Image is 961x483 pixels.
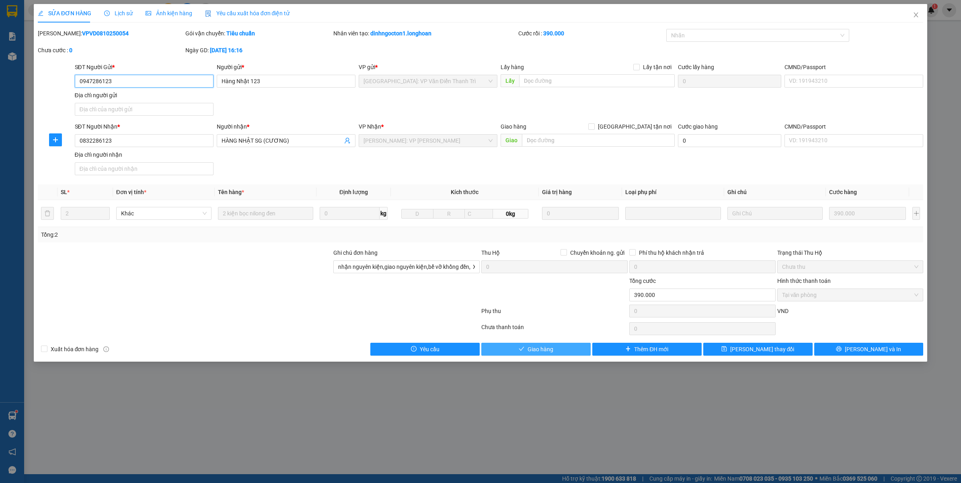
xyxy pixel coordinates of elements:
div: VP gửi [359,63,497,72]
div: Phụ thu [480,307,628,321]
button: exclamation-circleYêu cầu [370,343,480,356]
span: printer [836,346,842,352]
span: Lấy tận nơi [640,63,675,72]
span: save [721,346,727,352]
span: clock-circle [104,10,110,16]
span: user-add [344,137,351,144]
strong: CSKH: [22,27,43,34]
input: VD: Bàn, Ghế [218,207,313,220]
div: Cước rồi : [518,29,665,38]
span: Giao hàng [501,123,526,130]
span: Chuyển khoản ng. gửi [567,248,628,257]
span: Tổng cước [629,278,656,284]
span: Đơn vị tính [116,189,146,195]
span: plus [625,346,631,352]
b: 0 [69,47,72,53]
span: info-circle [103,346,109,352]
input: Địa chỉ của người nhận [75,162,214,175]
input: Dọc đường [519,74,675,87]
div: CMND/Passport [784,122,923,131]
span: Tại văn phòng [782,289,919,301]
input: 0 [829,207,906,220]
div: CMND/Passport [784,63,923,72]
input: Địa chỉ của người gửi [75,103,214,116]
span: Tên hàng [218,189,244,195]
input: D [401,209,433,219]
button: delete [41,207,54,220]
span: Ảnh kiện hàng [146,10,192,16]
span: 0kg [493,209,528,219]
span: Khác [121,207,207,219]
div: Địa chỉ người gửi [75,91,214,100]
button: checkGiao hàng [481,343,591,356]
span: picture [146,10,151,16]
span: Hồ Chí Minh: VP Bình Thạnh [363,135,493,147]
span: Thu Hộ [481,250,500,256]
span: SL [61,189,67,195]
span: CÔNG TY TNHH CHUYỂN PHÁT NHANH BẢO AN [64,27,160,42]
input: Ghi chú đơn hàng [333,260,480,273]
span: Xuất hóa đơn hàng [47,345,102,354]
span: plus [49,137,62,143]
div: Tổng: 2 [41,230,371,239]
span: Phí thu hộ khách nhận trả [636,248,707,257]
input: R [433,209,465,219]
input: 0 [542,207,619,220]
th: Ghi chú [724,184,826,200]
span: VP Nhận [359,123,381,130]
span: VND [777,308,789,314]
div: Người gửi [217,63,355,72]
span: exclamation-circle [411,346,417,352]
button: plusThêm ĐH mới [592,343,702,356]
div: Trạng thái Thu Hộ [777,248,924,257]
div: Người nhận [217,122,355,131]
img: icon [205,10,212,17]
div: Chưa thanh toán [480,323,628,337]
th: Loại phụ phí [622,184,724,200]
span: check [519,346,524,352]
input: C [464,209,493,219]
button: printer[PERSON_NAME] và In [814,343,924,356]
button: Close [905,4,927,27]
span: edit [38,10,43,16]
button: save[PERSON_NAME] thay đổi [703,343,813,356]
input: Dọc đường [522,134,675,147]
span: Lấy [501,74,519,87]
input: Cước lấy hàng [678,75,781,88]
span: Lấy hàng [501,64,524,70]
div: Địa chỉ người nhận [75,150,214,159]
div: SĐT Người Gửi [75,63,214,72]
span: Yêu cầu xuất hóa đơn điện tử [205,10,290,16]
div: Chưa cước : [38,46,184,55]
b: dinhngocton1.longhoan [370,30,431,37]
span: [PERSON_NAME] thay đổi [730,345,795,354]
strong: PHIẾU DÁN LÊN HÀNG [57,4,162,14]
span: Hà Nội: VP Văn Điển Thanh Trì [363,75,493,87]
label: Ghi chú đơn hàng [333,250,378,256]
label: Hình thức thanh toán [777,278,831,284]
input: Cước giao hàng [678,134,781,147]
span: SỬA ĐƠN HÀNG [38,10,91,16]
div: SĐT Người Nhận [75,122,214,131]
span: Thêm ĐH mới [634,345,668,354]
input: Ghi Chú [727,207,823,220]
span: close [913,12,919,18]
span: Lịch sử [104,10,133,16]
span: [PERSON_NAME] và In [845,345,901,354]
span: Giao [501,134,522,147]
button: plus [49,133,62,146]
div: [PERSON_NAME]: [38,29,184,38]
b: 390.000 [543,30,564,37]
button: plus [912,207,920,220]
span: kg [380,207,388,220]
b: VPVD0810250054 [82,30,129,37]
div: Gói vận chuyển: [185,29,332,38]
b: Tiêu chuẩn [226,30,255,37]
span: [GEOGRAPHIC_DATA] tận nơi [595,122,675,131]
span: Ngày in phiếu: 10:54 ngày [54,16,165,25]
label: Cước giao hàng [678,123,718,130]
b: [DATE] 16:16 [210,47,242,53]
span: Định lượng [339,189,368,195]
span: Yêu cầu [420,345,439,354]
div: Ngày GD: [185,46,332,55]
